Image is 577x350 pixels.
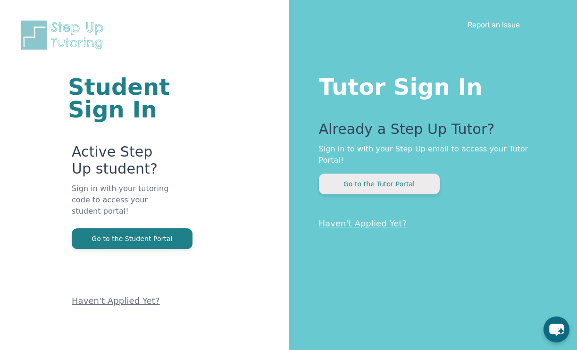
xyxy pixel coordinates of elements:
[468,20,520,29] a: Report an Issue
[544,317,569,342] button: chat-button
[72,234,192,243] a: Go to the Student Portal
[19,19,109,51] img: Step Up Tutoring horizontal logo
[319,179,440,188] a: Go to the Tutor Portal
[319,72,540,98] h1: Tutor Sign In
[72,296,160,306] a: Haven't Applied Yet?
[72,228,192,249] button: Go to the Student Portal
[319,174,440,194] button: Go to the Tutor Portal
[319,218,407,228] a: Haven't Applied Yet?
[319,143,540,166] p: Sign in to with your Step Up email to access your Tutor Portal!
[72,183,176,228] p: Sign in with your tutoring code to access your student portal!
[72,143,176,183] p: Active Step Up student?
[68,75,176,121] h1: Student Sign In
[319,121,540,143] p: Already a Step Up Tutor?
